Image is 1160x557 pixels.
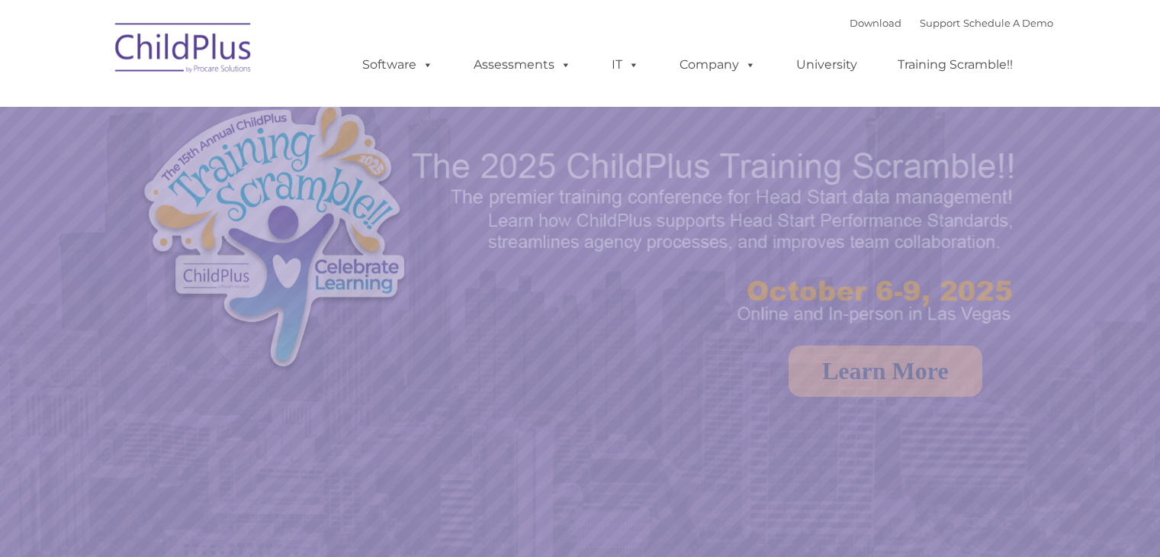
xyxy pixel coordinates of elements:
[781,50,872,80] a: University
[458,50,586,80] a: Assessments
[596,50,654,80] a: IT
[882,50,1028,80] a: Training Scramble!!
[963,17,1053,29] a: Schedule A Demo
[108,12,260,89] img: ChildPlus by Procare Solutions
[789,346,982,397] a: Learn More
[920,17,960,29] a: Support
[347,50,448,80] a: Software
[850,17,901,29] a: Download
[664,50,771,80] a: Company
[850,17,1053,29] font: |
